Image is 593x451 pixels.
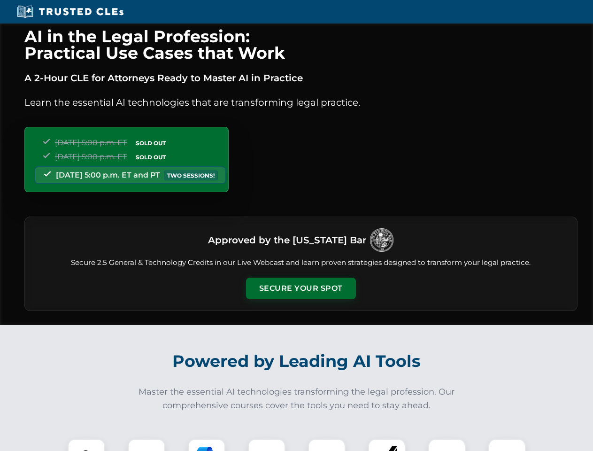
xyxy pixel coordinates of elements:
img: Logo [370,228,393,252]
p: Secure 2.5 General & Technology Credits in our Live Webcast and learn proven strategies designed ... [36,257,566,268]
p: Learn the essential AI technologies that are transforming legal practice. [24,95,578,110]
span: SOLD OUT [132,152,169,162]
h1: AI in the Legal Profession: Practical Use Cases that Work [24,28,578,61]
h2: Powered by Leading AI Tools [37,345,557,378]
span: [DATE] 5:00 p.m. ET [55,152,127,161]
button: Secure Your Spot [246,278,356,299]
img: Trusted CLEs [14,5,126,19]
p: Master the essential AI technologies transforming the legal profession. Our comprehensive courses... [132,385,461,412]
span: [DATE] 5:00 p.m. ET [55,138,127,147]
span: SOLD OUT [132,138,169,148]
p: A 2-Hour CLE for Attorneys Ready to Master AI in Practice [24,70,578,86]
h3: Approved by the [US_STATE] Bar [208,232,366,249]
